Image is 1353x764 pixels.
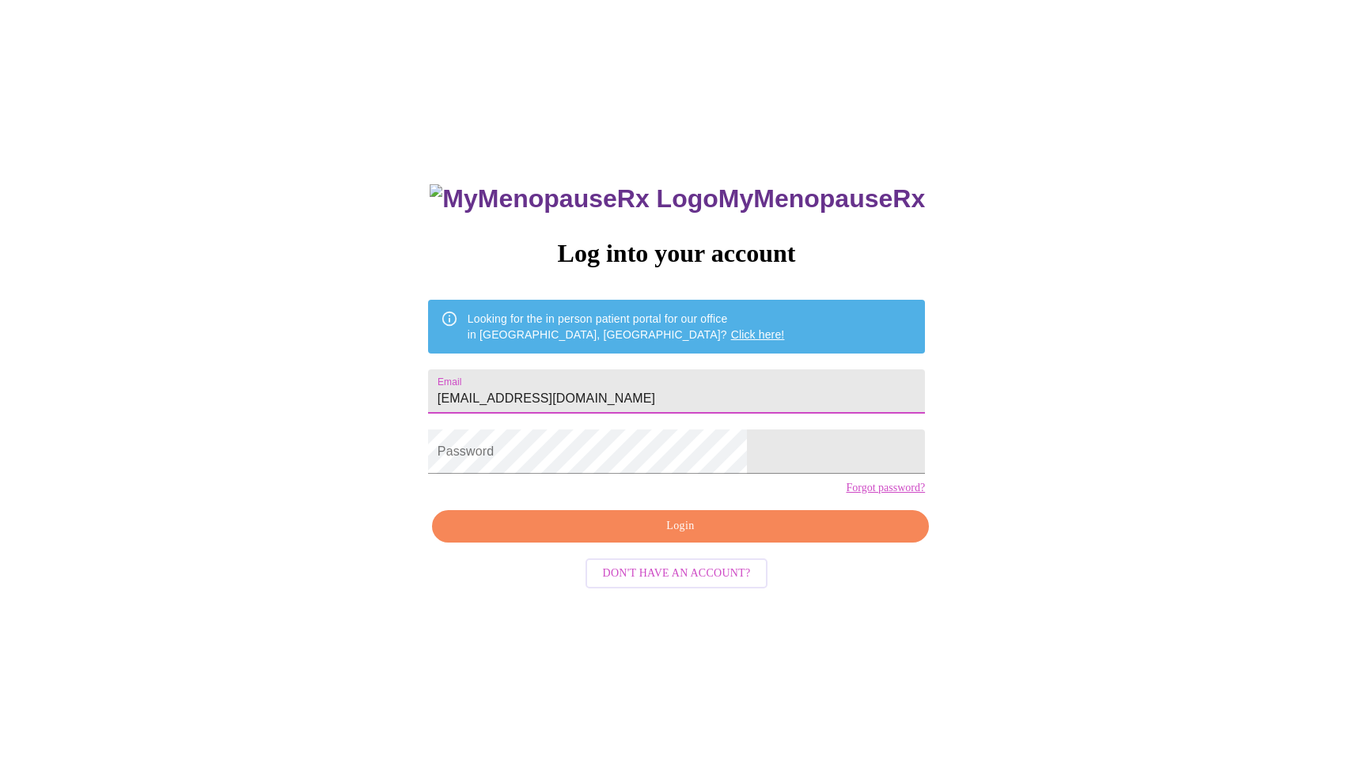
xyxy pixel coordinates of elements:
img: MyMenopauseRx Logo [430,184,718,214]
div: Looking for the in person patient portal for our office in [GEOGRAPHIC_DATA], [GEOGRAPHIC_DATA]? [468,304,785,349]
a: Forgot password? [846,482,925,494]
h3: Log into your account [428,239,925,268]
button: Don't have an account? [586,558,768,589]
span: Don't have an account? [603,564,751,584]
button: Login [432,510,929,543]
a: Click here! [731,328,785,341]
a: Don't have an account? [582,565,772,579]
h3: MyMenopauseRx [430,184,925,214]
span: Login [450,516,911,536]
